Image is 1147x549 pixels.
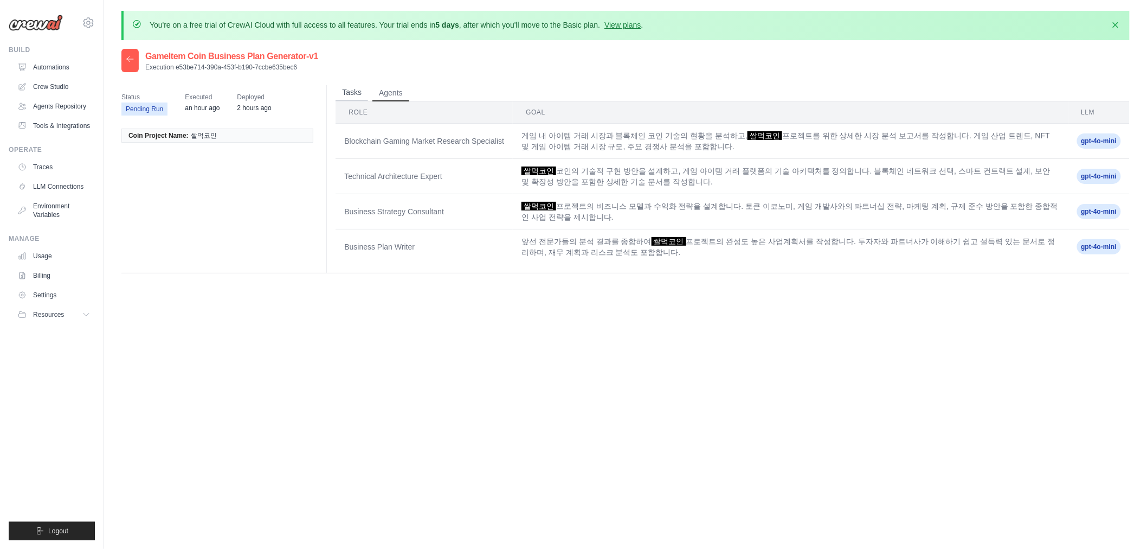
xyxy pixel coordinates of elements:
[185,104,220,112] time: October 4, 2025 at 14:13 GMT+9
[13,117,95,135] a: Tools & Integrations
[336,101,513,124] th: Role
[336,85,368,101] button: Tasks
[9,145,95,154] div: Operate
[513,194,1068,229] td: 프로젝트의 비즈니스 모델과 수익화 전략을 설계합니다. 토큰 이코노미, 게임 개발사와의 파트너십 전략, 마케팅 계획, 규제 준수 방안을 포함한 종합적인 사업 전략을 제시합니다.
[13,78,95,95] a: Crew Studio
[372,85,409,101] button: Agents
[336,124,513,159] td: Blockchain Gaming Market Research Specialist
[13,306,95,323] button: Resources
[185,92,220,103] span: Executed
[521,167,556,175] span: 쌀먹코인
[191,131,217,140] span: 쌀먹코인
[121,103,167,116] span: Pending Run
[1077,169,1121,184] span: gpt-4o-mini
[33,310,64,319] span: Resources
[513,159,1068,194] td: 코인의 기술적 구현 방안을 설계하고, 게임 아이템 거래 플랫폼의 기술 아키텍처를 정의합니다. 블록체인 네트워크 선택, 스마트 컨트랙트 설계, 보안 및 확장성 방안을 포함한 상...
[13,158,95,176] a: Traces
[513,229,1068,265] td: 앞선 전문가들의 분석 결과를 종합하여 프로젝트의 완성도 높은 사업계획서를 작성합니다. 투자자와 파트너사가 이해하기 쉽고 설득력 있는 문서로 정리하며, 재무 계획과 리스크 분석...
[121,92,167,103] span: Status
[652,237,686,246] span: 쌀먹코인
[9,15,63,31] img: Logo
[1077,204,1121,219] span: gpt-4o-mini
[1093,497,1147,549] div: 채팅 위젯
[748,131,782,140] span: 쌀먹코인
[1077,133,1121,149] span: gpt-4o-mini
[13,59,95,76] a: Automations
[128,131,189,140] span: Coin Project Name:
[13,247,95,265] a: Usage
[513,124,1068,159] td: 게임 내 아이템 거래 시장과 블록체인 코인 기술의 현황을 분석하고, 프로젝트를 위한 상세한 시장 분석 보고서를 작성합니다. 게임 산업 트렌드, NFT 및 게임 아이템 거래 시...
[336,229,513,265] td: Business Plan Writer
[521,202,556,210] span: 쌀먹코인
[150,20,643,30] p: You're on a free trial of CrewAI Cloud with full access to all features. Your trial ends in , aft...
[237,104,271,112] time: October 4, 2025 at 12:37 GMT+9
[13,98,95,115] a: Agents Repository
[13,178,95,195] a: LLM Connections
[9,234,95,243] div: Manage
[336,194,513,229] td: Business Strategy Consultant
[604,21,641,29] a: View plans
[237,92,271,103] span: Deployed
[513,101,1068,124] th: Goal
[435,21,459,29] strong: 5 days
[1068,101,1130,124] th: LLM
[9,46,95,54] div: Build
[145,63,318,72] p: Execution e53be714-390a-453f-b190-7ccbe635bec6
[13,197,95,224] a: Environment Variables
[48,527,68,535] span: Logout
[336,159,513,194] td: Technical Architecture Expert
[145,50,318,63] h2: GameItem Coin Business Plan Generator-v1
[13,286,95,304] a: Settings
[1077,239,1121,254] span: gpt-4o-mini
[1093,497,1147,549] iframe: Chat Widget
[9,522,95,540] button: Logout
[13,267,95,284] a: Billing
